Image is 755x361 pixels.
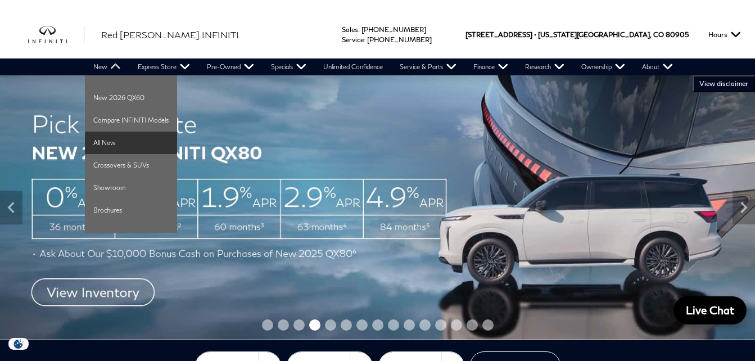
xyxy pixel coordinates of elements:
img: Opt-Out Icon [6,338,31,350]
span: : [358,25,360,34]
section: Click to Open Cookie Consent Modal [6,338,31,350]
a: infiniti [28,26,84,44]
a: Research [517,58,573,75]
span: Go to slide 3 [293,319,305,331]
nav: Main Navigation [85,58,681,75]
a: Unlimited Confidence [315,58,391,75]
span: Go to slide 14 [467,319,478,331]
a: New 2026 QX60 [85,87,177,109]
span: Go to slide 15 [482,319,494,331]
span: Go to slide 12 [435,319,446,331]
span: Live Chat [680,303,740,317]
span: Red [PERSON_NAME] INFINITI [101,29,239,40]
span: Go to slide 8 [372,319,383,331]
a: Compare INFINITI Models [85,109,177,132]
span: Go to slide 10 [404,319,415,331]
span: Sales [342,25,358,34]
img: INFINITI [28,26,84,44]
span: [STREET_ADDRESS] • [465,11,536,58]
a: Red [PERSON_NAME] INFINITI [101,28,239,42]
span: Go to slide 9 [388,319,399,331]
span: Go to slide 11 [419,319,431,331]
div: Next [733,191,755,224]
span: Go to slide 7 [356,319,368,331]
span: Go to slide 13 [451,319,462,331]
span: : [364,35,365,44]
span: Go to slide 5 [325,319,336,331]
a: Finance [465,58,517,75]
a: [STREET_ADDRESS] • [US_STATE][GEOGRAPHIC_DATA], CO 80905 [465,30,689,39]
a: [PHONE_NUMBER] [367,35,432,44]
span: CO [653,11,664,58]
a: Brochures [85,199,177,222]
a: Ownership [573,58,634,75]
button: VIEW DISCLAIMER [693,75,755,92]
span: Go to slide 2 [278,319,289,331]
a: Service & Parts [391,58,465,75]
a: All New [85,132,177,154]
span: Go to slide 4 [309,319,320,331]
a: Showroom [85,177,177,199]
span: Go to slide 1 [262,319,273,331]
button: Open the hours dropdown [703,11,747,58]
a: [PHONE_NUMBER] [361,25,426,34]
a: New [85,58,129,75]
a: About [634,58,681,75]
span: 80905 [666,11,689,58]
span: Go to slide 6 [341,319,352,331]
a: Live Chat [673,296,747,324]
a: Specials [263,58,315,75]
span: Service [342,35,364,44]
span: VIEW DISCLAIMER [699,79,748,88]
span: [US_STATE][GEOGRAPHIC_DATA], [538,11,652,58]
a: Express Store [129,58,198,75]
a: Pre-Owned [198,58,263,75]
